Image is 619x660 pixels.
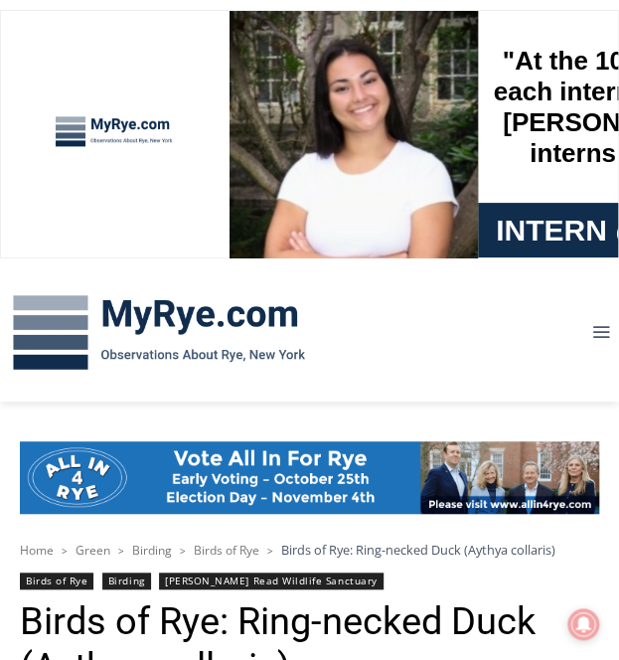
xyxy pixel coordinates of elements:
[281,541,555,559] span: Birds of Rye: Ring-necked Duck (Aythya collaris)
[76,542,110,559] a: Green
[20,573,93,589] a: Birds of Rye
[16,200,264,246] h4: [PERSON_NAME] Read Sanctuary Fall Fest: [DATE]
[209,168,218,188] div: 2
[132,542,172,559] a: Birding
[20,542,54,559] a: Home
[232,168,241,188] div: 6
[159,573,383,589] a: [PERSON_NAME] Read Wildlife Sanctuary
[20,441,599,513] img: All in for Rye
[209,59,287,163] div: Birds of Prey: Falcon and hawk demos
[582,317,619,348] button: Open menu
[194,542,259,559] a: Birds of Rye
[267,544,273,558] span: >
[62,544,68,558] span: >
[118,544,124,558] span: >
[102,573,151,589] a: Birding
[180,544,186,558] span: >
[1,198,297,247] a: [PERSON_NAME] Read Sanctuary Fall Fest: [DATE]
[20,540,599,560] nav: Breadcrumbs
[223,168,228,188] div: /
